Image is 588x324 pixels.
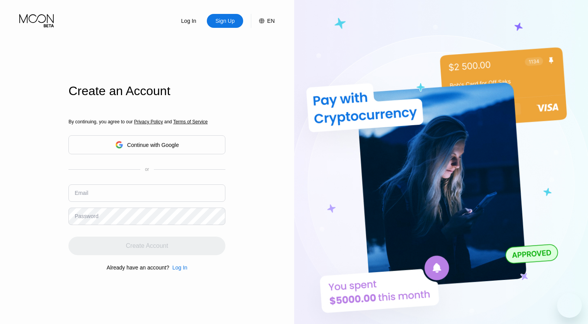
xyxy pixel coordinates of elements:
div: Create an Account [68,84,225,98]
div: Sign Up [215,17,235,25]
div: By continuing, you agree to our [68,119,225,124]
div: Continue with Google [68,135,225,154]
span: and [163,119,173,124]
div: Log In [181,17,197,25]
div: Password [75,213,98,219]
iframe: Button to launch messaging window [557,293,582,318]
span: Privacy Policy [134,119,163,124]
div: Log In [169,264,187,271]
div: or [145,167,149,172]
div: Continue with Google [127,142,179,148]
div: Sign Up [207,14,243,28]
div: Email [75,190,88,196]
span: Terms of Service [173,119,208,124]
div: EN [251,14,274,28]
div: Log In [170,14,207,28]
div: EN [267,18,274,24]
div: Already have an account? [107,264,169,271]
div: Log In [172,264,187,271]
